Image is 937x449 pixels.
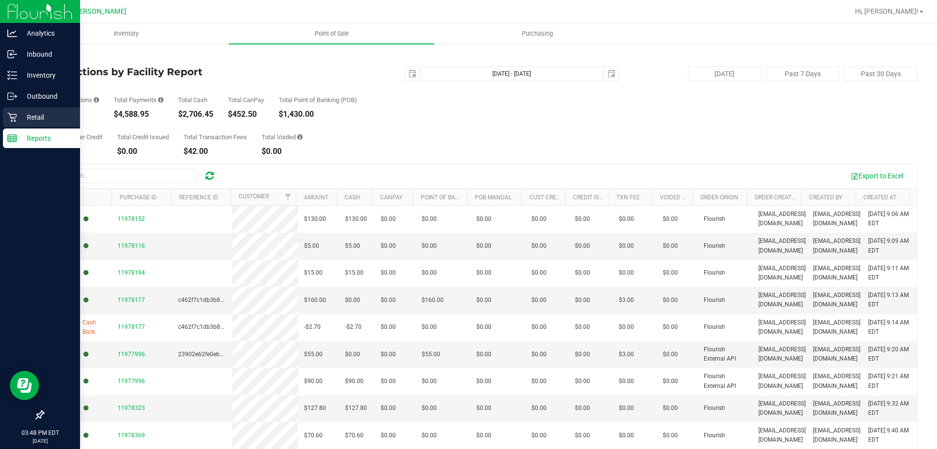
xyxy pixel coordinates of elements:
span: $3.00 [619,350,634,359]
inline-svg: Reports [7,133,17,143]
inline-svg: Analytics [7,28,17,38]
p: Inventory [17,69,76,81]
span: Flourish External API [704,345,747,363]
span: [EMAIL_ADDRESS][DOMAIN_NAME] [813,210,860,228]
div: $1,430.00 [279,110,357,118]
p: Outbound [17,90,76,102]
div: $2,706.45 [178,110,213,118]
i: Sum of all voided payment transaction amounts, excluding tips and transaction fees. [297,134,303,140]
span: $15.00 [304,268,323,278]
span: $130.00 [304,214,326,224]
span: [DATE] 9:09 AM EDT [868,236,911,255]
span: $127.80 [304,404,326,413]
div: Total Point of Banking (POB) [279,97,357,103]
span: $0.00 [531,404,547,413]
inline-svg: Outbound [7,91,17,101]
span: $0.00 [575,404,590,413]
span: c462f7c1db3b8c3e1c9de2b6fb52089c [178,297,281,303]
span: $0.00 [575,296,590,305]
span: $0.00 [476,214,491,224]
a: Order Origin [700,194,738,201]
inline-svg: Inventory [7,70,17,80]
span: $130.00 [345,214,367,224]
span: [EMAIL_ADDRESS][DOMAIN_NAME] [813,264,860,282]
span: $0.00 [619,322,634,332]
span: 11978116 [118,242,145,249]
span: $0.00 [663,431,678,440]
span: [DATE] 9:11 AM EDT [868,264,911,282]
span: $0.00 [381,404,396,413]
div: $0.00 [117,148,169,155]
a: Point of Banking (POB) [421,194,490,201]
i: Sum of all successful, non-voided payment transaction amounts, excluding tips and transaction fees. [158,97,163,103]
span: $55.00 [422,350,440,359]
a: Reference ID [179,194,218,201]
span: $0.00 [531,214,547,224]
span: $0.00 [381,268,396,278]
a: Order Created By [754,194,807,201]
a: POB Manual [475,194,511,201]
a: Voided Payment [660,194,708,201]
span: 11977996 [118,351,145,358]
span: $0.00 [345,350,360,359]
span: $0.00 [575,377,590,386]
span: $0.00 [422,377,437,386]
span: $0.00 [531,431,547,440]
button: [DATE] [688,66,761,81]
span: [EMAIL_ADDRESS][DOMAIN_NAME] [813,372,860,390]
span: Flourish [704,296,725,305]
p: Inbound [17,48,76,60]
span: Hi, [PERSON_NAME]! [855,7,918,15]
span: $5.00 [304,241,319,251]
a: Customer [239,193,269,200]
span: $0.00 [531,241,547,251]
span: $0.00 [476,268,491,278]
span: $90.00 [304,377,323,386]
span: -$2.70 [345,322,362,332]
div: Total CanPay [228,97,264,103]
span: $0.00 [619,214,634,224]
inline-svg: Retail [7,112,17,122]
input: Search... [51,169,197,183]
span: 11978152 [118,215,145,222]
span: $0.00 [531,268,547,278]
span: select [406,67,419,81]
span: 11978177 [118,323,145,330]
span: [EMAIL_ADDRESS][DOMAIN_NAME] [758,264,806,282]
span: $0.00 [422,268,437,278]
a: Created At [863,194,896,201]
span: $0.00 [663,350,678,359]
p: Retail [17,111,76,123]
span: c462f7c1db3b8c3e1c9de2b6fb52089c [178,323,281,330]
span: [EMAIL_ADDRESS][DOMAIN_NAME] [758,236,806,255]
iframe: Resource center [10,371,39,400]
span: Purchasing [509,29,566,38]
h4: Transactions by Facility Report [43,66,334,77]
button: Past 30 Days [844,66,917,81]
span: $0.00 [663,296,678,305]
span: [DATE] 9:21 AM EDT [868,372,911,390]
span: $0.00 [663,214,678,224]
div: Total Voided [262,134,303,140]
a: Purchasing [434,23,640,44]
span: $0.00 [422,214,437,224]
span: $0.00 [619,268,634,278]
a: CanPay [380,194,403,201]
a: Point of Sale [229,23,434,44]
span: $0.00 [575,268,590,278]
a: Purchase ID [120,194,157,201]
a: Txn Fee [616,194,640,201]
span: 11977996 [118,378,145,385]
span: $0.00 [422,431,437,440]
span: [EMAIL_ADDRESS][DOMAIN_NAME] [758,210,806,228]
span: $0.00 [531,322,547,332]
span: $0.00 [476,322,491,332]
div: Total Credit Issued [117,134,169,140]
i: Count of all successful payment transactions, possibly including voids, refunds, and cash-back fr... [94,97,99,103]
span: $0.00 [476,377,491,386]
span: Inventory [101,29,152,38]
div: Total Payments [114,97,163,103]
span: [DATE] 9:14 AM EDT [868,318,911,337]
span: [EMAIL_ADDRESS][DOMAIN_NAME] [758,345,806,363]
span: $0.00 [531,350,547,359]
